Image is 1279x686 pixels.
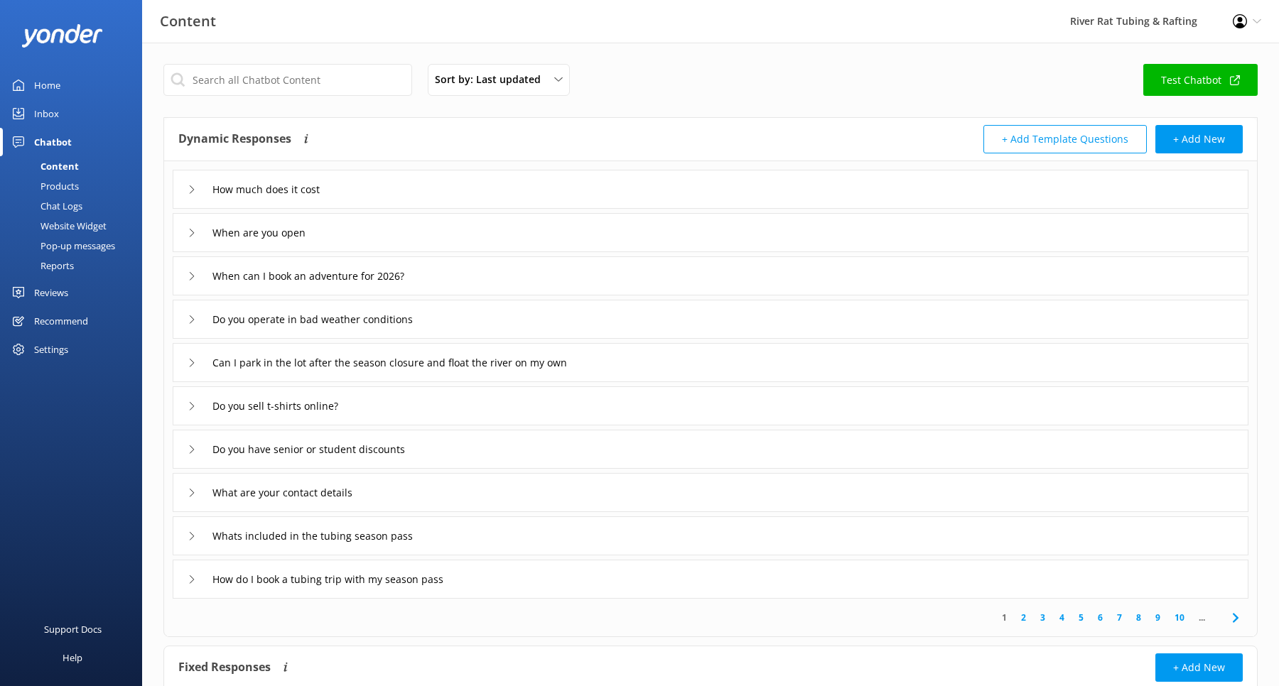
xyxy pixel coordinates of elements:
[435,72,549,87] span: Sort by: Last updated
[163,64,412,96] input: Search all Chatbot Content
[34,307,88,335] div: Recommend
[34,128,72,156] div: Chatbot
[160,10,216,33] h3: Content
[34,278,68,307] div: Reviews
[9,176,79,196] div: Products
[63,643,82,672] div: Help
[983,125,1147,153] button: + Add Template Questions
[178,125,291,153] h4: Dynamic Responses
[1091,611,1110,624] a: 6
[9,256,142,276] a: Reports
[9,236,142,256] a: Pop-up messages
[34,335,68,364] div: Settings
[9,216,107,236] div: Website Widget
[1167,611,1192,624] a: 10
[21,24,103,48] img: yonder-white-logo.png
[9,176,142,196] a: Products
[9,156,142,176] a: Content
[1110,611,1129,624] a: 7
[9,156,79,176] div: Content
[44,615,102,643] div: Support Docs
[1129,611,1148,624] a: 8
[1148,611,1167,624] a: 9
[1052,611,1072,624] a: 4
[178,653,271,682] h4: Fixed Responses
[9,196,82,216] div: Chat Logs
[9,236,115,256] div: Pop-up messages
[9,216,142,236] a: Website Widget
[1155,653,1243,682] button: + Add New
[34,71,60,99] div: Home
[1143,64,1258,96] a: Test Chatbot
[1155,125,1243,153] button: + Add New
[1014,611,1033,624] a: 2
[1033,611,1052,624] a: 3
[34,99,59,128] div: Inbox
[1072,611,1091,624] a: 5
[9,256,74,276] div: Reports
[995,611,1014,624] a: 1
[9,196,142,216] a: Chat Logs
[1192,611,1212,624] span: ...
